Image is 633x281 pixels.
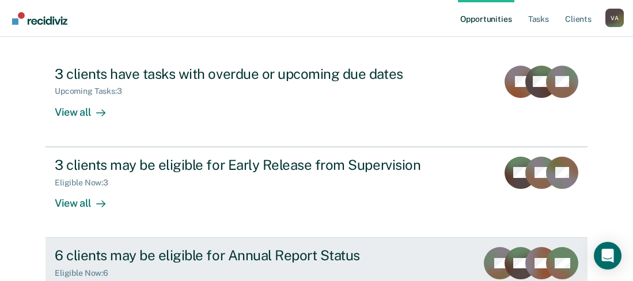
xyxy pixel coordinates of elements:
div: View all [55,96,119,119]
div: Open Intercom Messenger [594,242,621,269]
div: 3 clients have tasks with overdue or upcoming due dates [55,66,459,82]
div: View all [55,187,119,210]
div: 6 clients may be eligible for Annual Report Status [55,247,459,264]
div: Eligible Now : 3 [55,178,117,188]
button: Profile dropdown button [605,9,624,27]
div: Upcoming Tasks : 3 [55,86,131,96]
div: Eligible Now : 6 [55,268,117,278]
a: 3 clients may be eligible for Early Release from SupervisionEligible Now:3View all [46,147,587,238]
img: Recidiviz [12,12,67,25]
div: V A [605,9,624,27]
a: 3 clients have tasks with overdue or upcoming due datesUpcoming Tasks:3View all [46,56,587,147]
div: 3 clients may be eligible for Early Release from Supervision [55,157,459,173]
